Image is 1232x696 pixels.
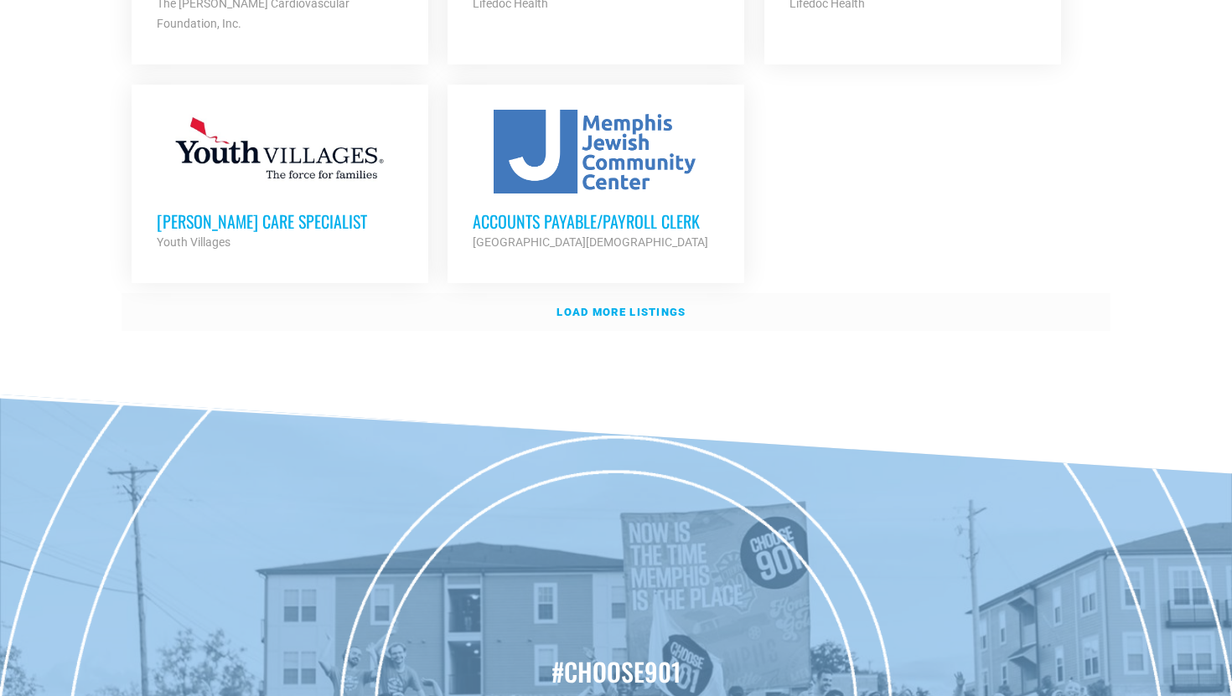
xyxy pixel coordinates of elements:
h2: #choose901 [8,654,1224,689]
a: [PERSON_NAME] Care Specialist Youth Villages [132,85,428,277]
h3: [PERSON_NAME] Care Specialist [157,210,403,232]
strong: Load more listings [556,306,686,318]
strong: Youth Villages [157,235,230,249]
h3: Accounts Payable/Payroll Clerk [473,210,719,232]
a: Load more listings [122,293,1110,332]
a: Accounts Payable/Payroll Clerk [GEOGRAPHIC_DATA][DEMOGRAPHIC_DATA] [448,85,744,277]
strong: [GEOGRAPHIC_DATA][DEMOGRAPHIC_DATA] [473,235,708,249]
